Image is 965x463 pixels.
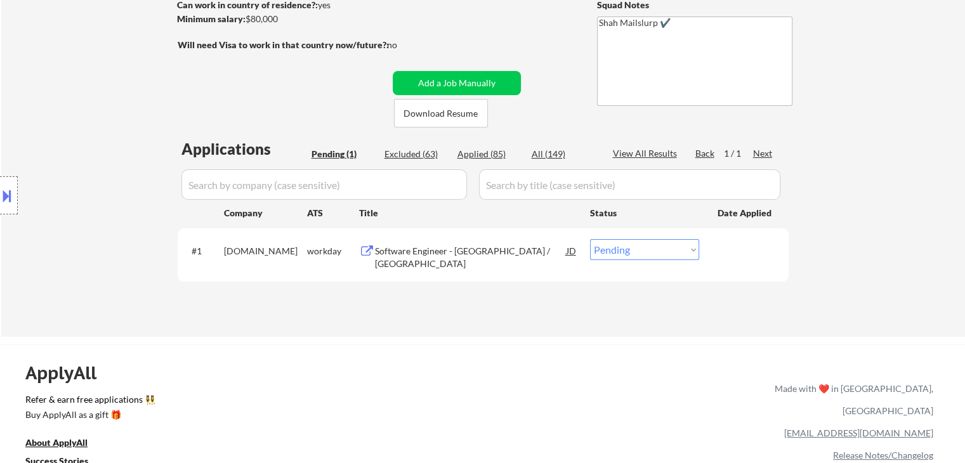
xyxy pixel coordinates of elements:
strong: Will need Visa to work in that country now/future?: [178,39,389,50]
input: Search by title (case sensitive) [479,169,780,200]
div: Buy ApplyAll as a gift 🎁 [25,410,152,419]
div: ATS [307,207,359,219]
button: Download Resume [394,99,488,127]
a: Release Notes/Changelog [833,450,933,460]
div: Excluded (63) [384,148,448,160]
div: Pending (1) [312,148,375,160]
u: About ApplyAll [25,437,88,448]
div: JD [565,239,578,262]
div: 1 / 1 [724,147,753,160]
div: no [387,39,423,51]
div: Date Applied [718,207,773,219]
div: Made with ❤️ in [GEOGRAPHIC_DATA], [GEOGRAPHIC_DATA] [770,377,933,422]
a: Refer & earn free applications 👯‍♀️ [25,395,509,408]
div: View All Results [613,147,681,160]
button: Add a Job Manually [393,71,521,95]
div: Applied (85) [457,148,521,160]
input: Search by company (case sensitive) [181,169,467,200]
a: [EMAIL_ADDRESS][DOMAIN_NAME] [784,427,933,438]
div: Back [695,147,716,160]
div: ApplyAll [25,362,111,384]
a: Buy ApplyAll as a gift 🎁 [25,408,152,424]
a: About ApplyAll [25,436,105,452]
div: Title [359,207,578,219]
div: $80,000 [177,13,388,25]
div: Company [224,207,307,219]
strong: Minimum salary: [177,13,246,24]
div: Software Engineer - [GEOGRAPHIC_DATA] / [GEOGRAPHIC_DATA] [375,245,567,270]
div: Status [590,201,699,224]
div: Applications [181,141,307,157]
div: All (149) [532,148,595,160]
div: [DOMAIN_NAME] [224,245,307,258]
div: Next [753,147,773,160]
div: workday [307,245,359,258]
